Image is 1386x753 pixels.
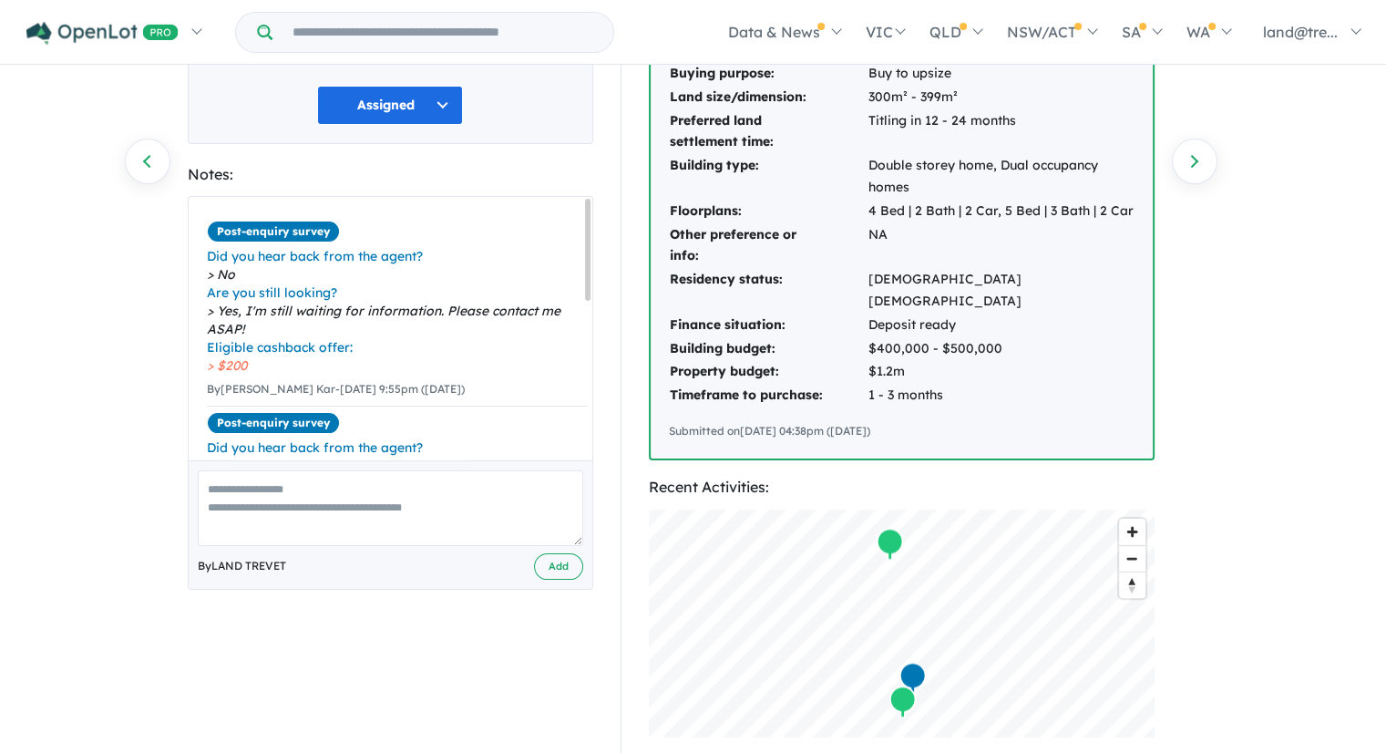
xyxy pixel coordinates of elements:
button: Add [534,553,583,580]
td: Finance situation: [669,314,868,337]
span: Post-enquiry survey [207,221,340,242]
span: No [207,265,588,284]
span: Reset bearing to north [1119,572,1145,598]
span: Are you still looking? [207,284,588,302]
button: Zoom in [1119,519,1145,545]
span: Did you hear back from the agent? [207,247,588,265]
td: NA [868,223,1134,269]
span: By LAND TREVET [198,557,286,575]
span: Post-enquiry survey [207,412,340,434]
td: Preferred land settlement time: [669,109,868,155]
div: Submitted on [DATE] 04:38pm ([DATE]) [669,422,1134,440]
div: Map marker [876,528,903,562]
div: Notes: [188,162,593,187]
button: Reset bearing to north [1119,572,1145,598]
td: 1 - 3 months [868,384,1134,407]
td: [DEMOGRAPHIC_DATA] [DEMOGRAPHIC_DATA] [868,268,1134,314]
i: Eligible cashback offer: [207,339,353,356]
small: By [PERSON_NAME] Kar - [DATE] 9:55pm ([DATE]) [207,382,465,396]
td: Other preference or info: [669,223,868,269]
td: 300m² - 399m² [868,86,1134,109]
td: Titling in 12 - 24 months [868,109,1134,155]
div: Map marker [888,686,916,719]
input: Try estate name, suburb, builder or developer [276,13,610,52]
td: Property budget: [669,360,868,384]
button: Assigned [317,86,463,125]
div: Map marker [898,662,926,696]
td: Residency status: [669,268,868,314]
td: 4 Bed | 2 Bath | 2 Car, 5 Bed | 3 Bath | 2 Car [868,200,1134,223]
canvas: Map [649,510,1155,738]
td: Timeframe to purchase: [669,384,868,407]
td: Buying purpose: [669,62,868,86]
td: Double storey home, Dual occupancy homes [868,154,1134,200]
span: Did you hear back from the agent? [207,438,588,457]
span: Zoom out [1119,546,1145,572]
span: $200 [207,356,588,375]
td: Building type: [669,154,868,200]
span: land@tre... [1263,23,1338,41]
td: Floorplans: [669,200,868,223]
td: Buy to upsize [868,62,1134,86]
button: Zoom out [1119,545,1145,572]
td: Building budget: [669,337,868,361]
img: Openlot PRO Logo White [26,22,179,45]
div: Recent Activities: [649,475,1155,500]
td: $400,000 - $500,000 [868,337,1134,361]
td: Land size/dimension: [669,86,868,109]
span: Yes, I'm still waiting for information. Please contact me ASAP! [207,302,588,338]
td: Deposit ready [868,314,1134,337]
td: $1.2m [868,360,1134,384]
